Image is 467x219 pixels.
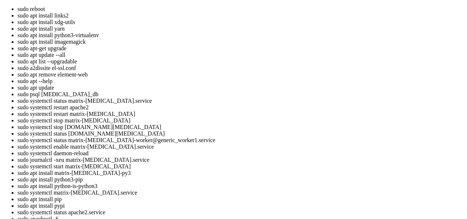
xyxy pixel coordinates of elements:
li: sudo apt --help [18,78,464,85]
li: sudo systemctl status [DOMAIN_NAME][MEDICAL_DATA] [18,130,464,137]
li: sudo systemctl restart apache2 [18,104,464,111]
li: sudo systemctl status matrix-[MEDICAL_DATA]-worker@generic_worker1.service [18,137,464,144]
li: sudo a2dissite el-ssl.conf [18,65,464,71]
span: Подробнее о включении службы ESM Apps at [URL][DOMAIN_NAME] [3,121,175,126]
li: sudo apt remove element-web [18,71,464,78]
li: sudo systemctl matrix-[MEDICAL_DATA].service [18,189,464,196]
x-row: => / is using 89.9% of 14.66GB [3,40,372,46]
li: sudo systemctl start matrix-[MEDICAL_DATA] [18,163,464,170]
li: sudo systemctl stop [DOMAIN_NAME][MEDICAL_DATA] [18,124,464,130]
span: 8 обновлений может быть применено немедленно. [3,96,134,102]
li: sudo systemctl enable matrix-[MEDICAL_DATA].service [18,144,464,150]
x-row: Memory usage: 30% IPv4 address for ens18: [TECHNICAL_ID] [3,21,372,28]
li: sudo apt list --upgradable [18,58,464,65]
li: sudo apt-get upgrade [18,45,464,52]
x-row: Swap usage: 0% [3,28,372,34]
li: sudo apt install matrix-[MEDICAL_DATA]-py3 [18,170,464,176]
li: sudo systemctl status matrix-[MEDICAL_DATA].service [18,98,464,104]
li: sudo apt install python3-pip [18,176,464,183]
x-row: Run 'do-release-upgrade' to upgrade to it. [3,139,372,145]
li: sudo reboot [18,6,464,12]
span: Расширенное поддержание безопасности (ESM) для Applications выключено. [3,83,207,89]
li: sudo journalctl -xeu matrix-[MEDICAL_DATA].service [18,157,464,163]
x-row: Usage of /: 89.9% of 14.66GB Users logged in: 0 [3,15,372,21]
x-row: * Strictly confined Kubernetes makes edge and IoT secure. Learn how MicroK8s [3,52,372,59]
li: sudo systemctl status apache2.service [18,209,464,216]
li: sudo apt install xdg-utils [18,19,464,26]
span: 14 дополнительных обновлений безопасности могут быть применены с помощью ESM Apps. [3,114,242,120]
li: sudo systemctl restart matrix-[MEDICAL_DATA] [18,111,464,117]
x-row: New release '24.04.3 LTS' available. [3,133,372,139]
li: sudo apt install pip [18,196,464,203]
li: sudo apt install imagemagick [18,39,464,45]
x-row: Last login: [DATE] from [TECHNICAL_ID] [3,158,372,164]
li: sudo psql [MEDICAL_DATA]_db [18,91,464,98]
li: sudo apt update --all [18,52,464,58]
li: sudo systemctl stop matrix-[MEDICAL_DATA] [18,117,464,124]
li: sudo apt install links2 [18,12,464,19]
span: Чтобы просмотреть дополнительные обновления выполните: apt list --upgradable [3,102,225,108]
li: sudo apt install pypi [18,203,464,209]
x-row: just raised the bar for easy, resilient and secure K8s cluster deployment. [3,59,372,65]
li: sudo apt install yarn [18,26,464,32]
x-row: root@server1:~# sud [3,164,372,170]
li: sudo apt update [18,85,464,91]
x-row: [URL][DOMAIN_NAME] [3,71,372,77]
li: sudo systemctl daemon-reload [18,150,464,157]
x-row: System load: 0.12 Processes: 138 [3,9,372,15]
li: sudo apt install python3-virtualenv [18,32,464,39]
li: sudo apt install python-is-python3 [18,183,464,189]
